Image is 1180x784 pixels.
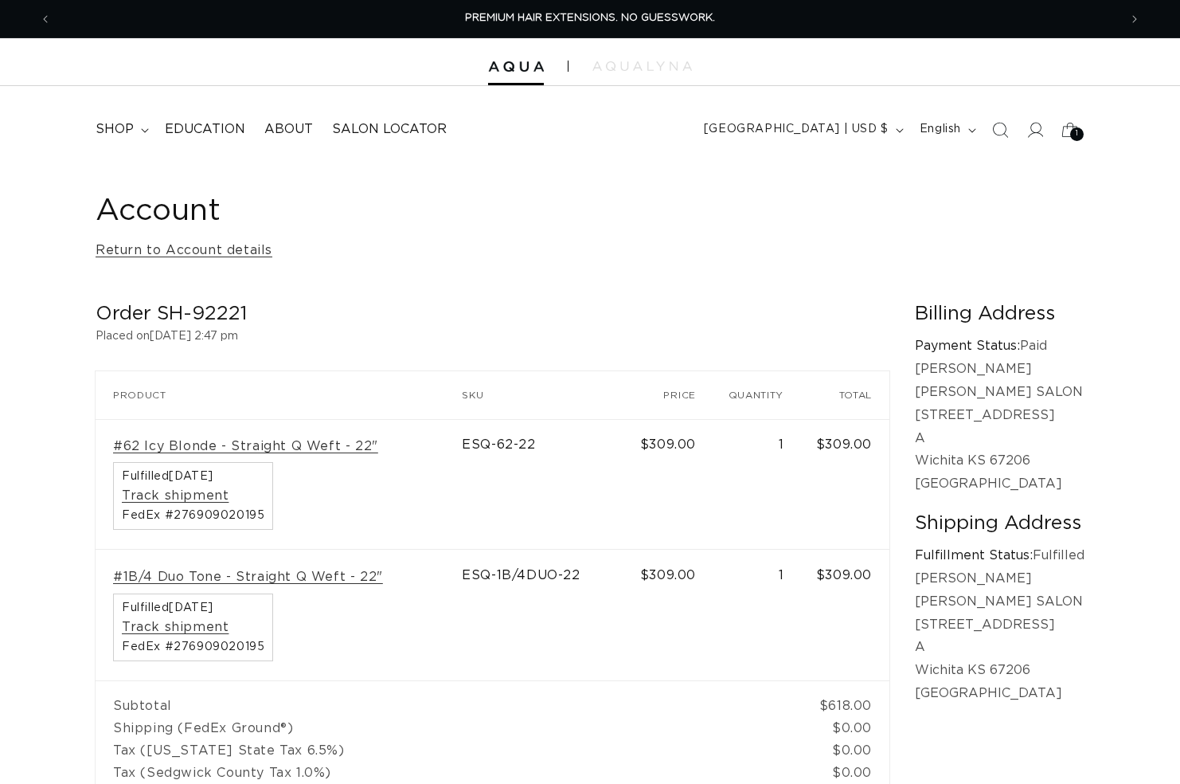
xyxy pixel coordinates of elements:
td: $309.00 [801,550,889,680]
th: Product [96,371,462,419]
th: Quantity [713,371,801,419]
h2: Order SH-92221 [96,302,889,327]
span: shop [96,121,134,138]
td: Subtotal [96,680,801,717]
p: [PERSON_NAME] [PERSON_NAME] SALON [STREET_ADDRESS] A Wichita KS 67206 [GEOGRAPHIC_DATA] [915,567,1084,705]
span: FedEx #276909020195 [122,641,264,653]
td: $0.00 [801,762,889,784]
span: About [264,121,313,138]
span: English [920,121,961,138]
span: Salon Locator [332,121,447,138]
h2: Billing Address [915,302,1084,327]
strong: Fulfillment Status: [915,549,1033,562]
img: aqualyna.com [592,61,692,71]
a: About [255,112,322,147]
td: ESQ-1B/4DUO-22 [462,550,625,680]
span: FedEx #276909020195 [122,510,264,521]
td: $0.00 [801,739,889,762]
button: English [910,115,983,145]
td: Tax ([US_STATE] State Tax 6.5%) [96,739,801,762]
th: Price [625,371,713,419]
h2: Shipping Address [915,512,1084,536]
button: Previous announcement [28,4,63,34]
span: $309.00 [640,438,696,451]
a: Salon Locator [322,112,456,147]
span: Education [165,121,245,138]
img: Aqua Hair Extensions [488,61,544,73]
td: $0.00 [801,717,889,739]
summary: Search [983,112,1018,147]
button: Next announcement [1117,4,1152,34]
td: Tax (Sedgwick County Tax 1.0%) [96,762,801,784]
span: $309.00 [640,569,696,582]
p: Placed on [96,327,889,347]
span: Fulfilled [122,602,264,613]
p: Paid [915,335,1084,358]
button: [GEOGRAPHIC_DATA] | USD $ [694,115,910,145]
strong: Payment Status: [915,339,1020,352]
span: 1 [1076,127,1079,141]
a: #1B/4 Duo Tone - Straight Q Weft - 22" [113,569,383,586]
span: [GEOGRAPHIC_DATA] | USD $ [704,121,889,138]
a: Return to Account details [96,239,272,262]
td: $618.00 [801,680,889,717]
span: Fulfilled [122,471,264,482]
td: 1 [713,419,801,550]
p: Fulfilled [915,544,1084,567]
a: Education [155,112,255,147]
td: ESQ-62-22 [462,419,625,550]
td: 1 [713,550,801,680]
summary: shop [86,112,155,147]
td: $309.00 [801,419,889,550]
h1: Account [96,192,1084,231]
a: #62 Icy Blonde - Straight Q Weft - 22" [113,438,378,455]
td: Shipping (FedEx Ground®) [96,717,801,739]
span: PREMIUM HAIR EXTENSIONS. NO GUESSWORK. [465,13,715,23]
th: SKU [462,371,625,419]
time: [DATE] [169,602,213,613]
time: [DATE] 2:47 pm [150,331,238,342]
a: Track shipment [122,619,229,636]
time: [DATE] [169,471,213,482]
a: Track shipment [122,488,229,504]
th: Total [801,371,889,419]
p: [PERSON_NAME] [PERSON_NAME] SALON [STREET_ADDRESS] A Wichita KS 67206 [GEOGRAPHIC_DATA] [915,358,1084,496]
